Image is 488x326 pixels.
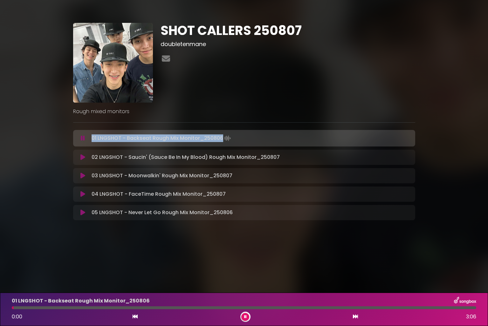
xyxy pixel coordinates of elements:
h1: SHOT CALLERS 250807 [161,23,415,38]
p: 03 LNGSHOT - Moonwalkin' Rough Mix Monitor_250807 [92,172,232,180]
p: 02 LNGSHOT - Saucin' (Sauce Be In My Blood) Rough Mix Monitor_250807 [92,153,280,161]
img: waveform4.gif [223,134,232,143]
p: 04 LNGSHOT - FaceTime Rough Mix Monitor_250807 [92,190,226,198]
p: 05 LNGSHOT - Never Let Go Rough Mix Monitor_250806 [92,209,233,216]
p: Rough mixed monitors [73,108,415,115]
h3: doubletenmane [161,41,415,48]
img: EhfZEEfJT4ehH6TTm04u [73,23,153,103]
p: 01 LNGSHOT - Backseat Rough Mix Monitor_250806 [92,134,232,143]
